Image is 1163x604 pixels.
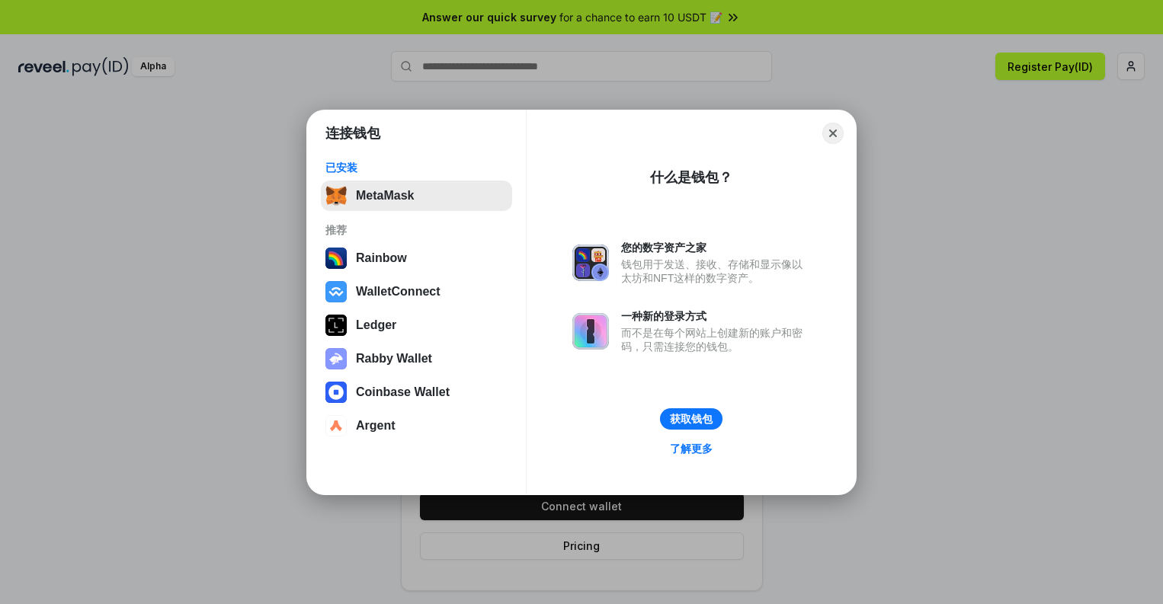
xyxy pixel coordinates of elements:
div: Rabby Wallet [356,352,432,366]
div: MetaMask [356,189,414,203]
img: svg+xml,%3Csvg%20xmlns%3D%22http%3A%2F%2Fwww.w3.org%2F2000%2Fsvg%22%20width%3D%2228%22%20height%3... [325,315,347,336]
button: Ledger [321,310,512,340]
button: WalletConnect [321,276,512,307]
img: svg+xml,%3Csvg%20width%3D%2228%22%20height%3D%2228%22%20viewBox%3D%220%200%2028%2028%22%20fill%3D... [325,281,347,302]
img: svg+xml,%3Csvg%20fill%3D%22none%22%20height%3D%2233%22%20viewBox%3D%220%200%2035%2033%22%20width%... [325,185,347,206]
img: svg+xml,%3Csvg%20xmlns%3D%22http%3A%2F%2Fwww.w3.org%2F2000%2Fsvg%22%20fill%3D%22none%22%20viewBox... [572,244,609,281]
div: 推荐 [325,223,508,237]
button: Rainbow [321,243,512,273]
div: 已安装 [325,161,508,174]
div: WalletConnect [356,285,441,299]
div: 了解更多 [670,442,713,455]
button: MetaMask [321,181,512,211]
div: 获取钱包 [670,412,713,426]
div: 一种新的登录方式 [621,309,810,323]
button: 获取钱包 [660,408,722,430]
a: 了解更多 [661,439,722,459]
div: Argent [356,419,396,433]
img: svg+xml,%3Csvg%20xmlns%3D%22http%3A%2F%2Fwww.w3.org%2F2000%2Fsvg%22%20fill%3D%22none%22%20viewBox... [325,348,347,369]
div: 而不是在每个网站上创建新的账户和密码，只需连接您的钱包。 [621,326,810,353]
button: Coinbase Wallet [321,377,512,407]
div: Rainbow [356,251,407,265]
img: svg+xml,%3Csvg%20width%3D%2228%22%20height%3D%2228%22%20viewBox%3D%220%200%2028%2028%22%20fill%3D... [325,382,347,403]
button: Argent [321,411,512,441]
img: svg+xml,%3Csvg%20xmlns%3D%22http%3A%2F%2Fwww.w3.org%2F2000%2Fsvg%22%20fill%3D%22none%22%20viewBox... [572,313,609,350]
div: 您的数字资产之家 [621,241,810,254]
div: Coinbase Wallet [356,385,450,399]
div: Ledger [356,318,396,332]
button: Rabby Wallet [321,344,512,374]
img: svg+xml,%3Csvg%20width%3D%2228%22%20height%3D%2228%22%20viewBox%3D%220%200%2028%2028%22%20fill%3D... [325,415,347,436]
img: svg+xml,%3Csvg%20width%3D%22120%22%20height%3D%22120%22%20viewBox%3D%220%200%20120%20120%22%20fil... [325,248,347,269]
div: 什么是钱包？ [650,168,732,187]
h1: 连接钱包 [325,124,380,142]
button: Close [822,123,844,144]
div: 钱包用于发送、接收、存储和显示像以太坊和NFT这样的数字资产。 [621,257,810,285]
